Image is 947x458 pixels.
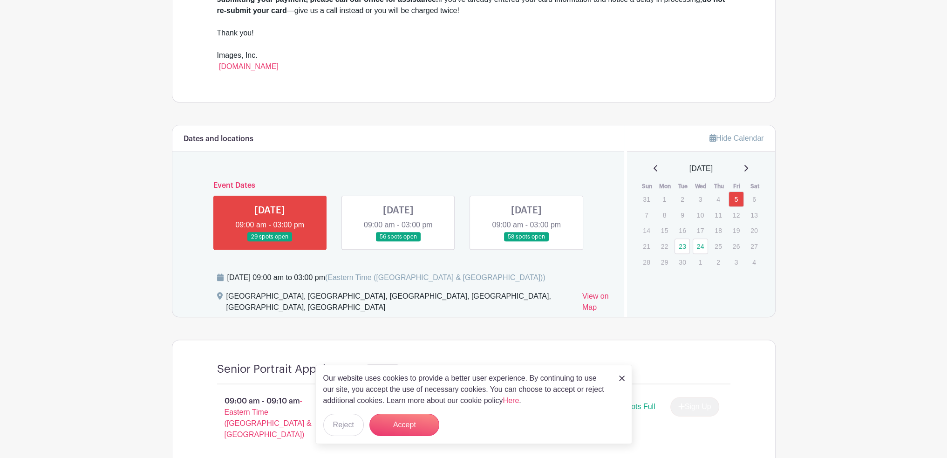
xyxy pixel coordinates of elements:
p: 31 [639,192,654,206]
p: 22 [657,239,672,253]
div: [GEOGRAPHIC_DATA], [GEOGRAPHIC_DATA], [GEOGRAPHIC_DATA], [GEOGRAPHIC_DATA], [GEOGRAPHIC_DATA], [G... [226,291,575,317]
p: 1 [657,192,672,206]
div: Images, Inc. [217,50,730,72]
p: 18 [710,223,726,238]
p: 20 [746,223,762,238]
p: 14 [639,223,654,238]
th: Tue [674,182,692,191]
img: close_button-5f87c8562297e5c2d7936805f587ecaba9071eb48480494691a3f1689db116b3.svg [619,376,625,381]
p: 16 [674,223,690,238]
p: 4 [746,255,762,269]
p: 10 [693,208,708,222]
p: 7 [639,208,654,222]
p: 09:00 am - 09:10 am [202,392,338,444]
p: 28 [639,255,654,269]
span: Spots Full [622,403,655,410]
th: Fri [728,182,746,191]
h4: Senior Portrait Appointment [217,362,364,376]
th: Sat [746,182,764,191]
a: 24 [693,239,708,254]
p: 2 [674,192,690,206]
span: (Eastern Time ([GEOGRAPHIC_DATA] & [GEOGRAPHIC_DATA])) [325,273,545,281]
a: Hide Calendar [709,134,763,142]
p: 19 [729,223,744,238]
p: 29 [657,255,672,269]
button: Reject [323,414,364,436]
p: 1 [693,255,708,269]
div: Thank you! [217,27,730,50]
th: Thu [710,182,728,191]
p: 3 [693,192,708,206]
p: 11 [710,208,726,222]
p: 15 [657,223,672,238]
p: 26 [729,239,744,253]
p: 21 [639,239,654,253]
a: View on Map [582,291,613,317]
th: Wed [692,182,710,191]
h6: Dates and locations [184,135,253,144]
p: 3 [729,255,744,269]
h6: Event Dates [206,181,591,190]
p: 30 [674,255,690,269]
p: 4 [710,192,726,206]
p: 6 [746,192,762,206]
p: 2 [710,255,726,269]
th: Mon [656,182,674,191]
a: 23 [674,239,690,254]
th: Sun [638,182,656,191]
a: Here [503,396,519,404]
button: Accept [369,414,439,436]
p: 8 [657,208,672,222]
p: 17 [693,223,708,238]
p: 25 [710,239,726,253]
div: [DATE] 09:00 am to 03:00 pm [227,272,545,283]
span: - Eastern Time ([GEOGRAPHIC_DATA] & [GEOGRAPHIC_DATA]) [225,397,312,438]
p: 12 [729,208,744,222]
p: Our website uses cookies to provide a better user experience. By continuing to use our site, you ... [323,373,609,406]
p: 9 [674,208,690,222]
p: 13 [746,208,762,222]
a: 5 [729,191,744,207]
p: 27 [746,239,762,253]
a: [DOMAIN_NAME] [219,62,279,70]
span: [DATE] [689,163,713,174]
